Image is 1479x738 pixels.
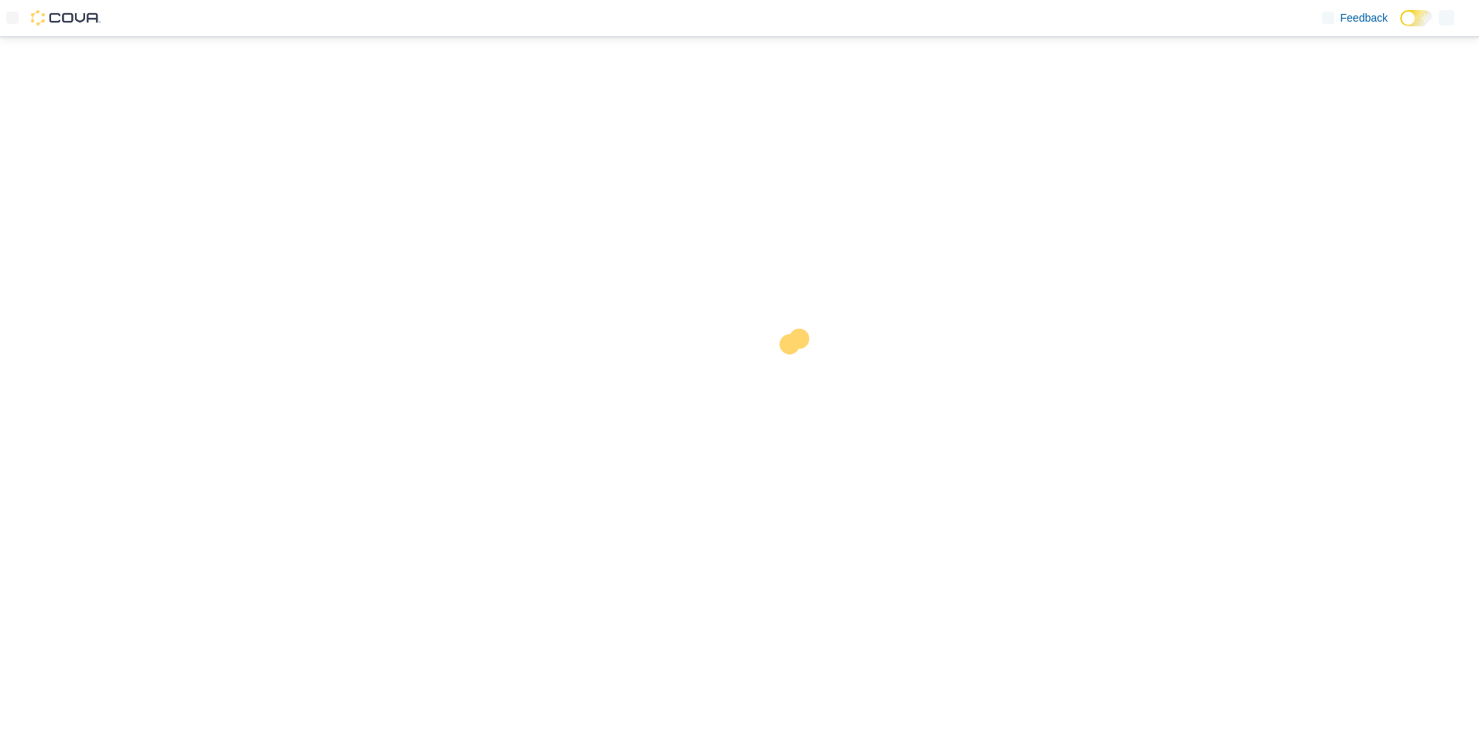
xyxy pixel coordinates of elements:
a: Feedback [1316,2,1394,33]
img: Cova [31,10,101,26]
img: cova-loader [739,317,856,433]
input: Dark Mode [1400,10,1433,26]
span: Feedback [1341,10,1388,26]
